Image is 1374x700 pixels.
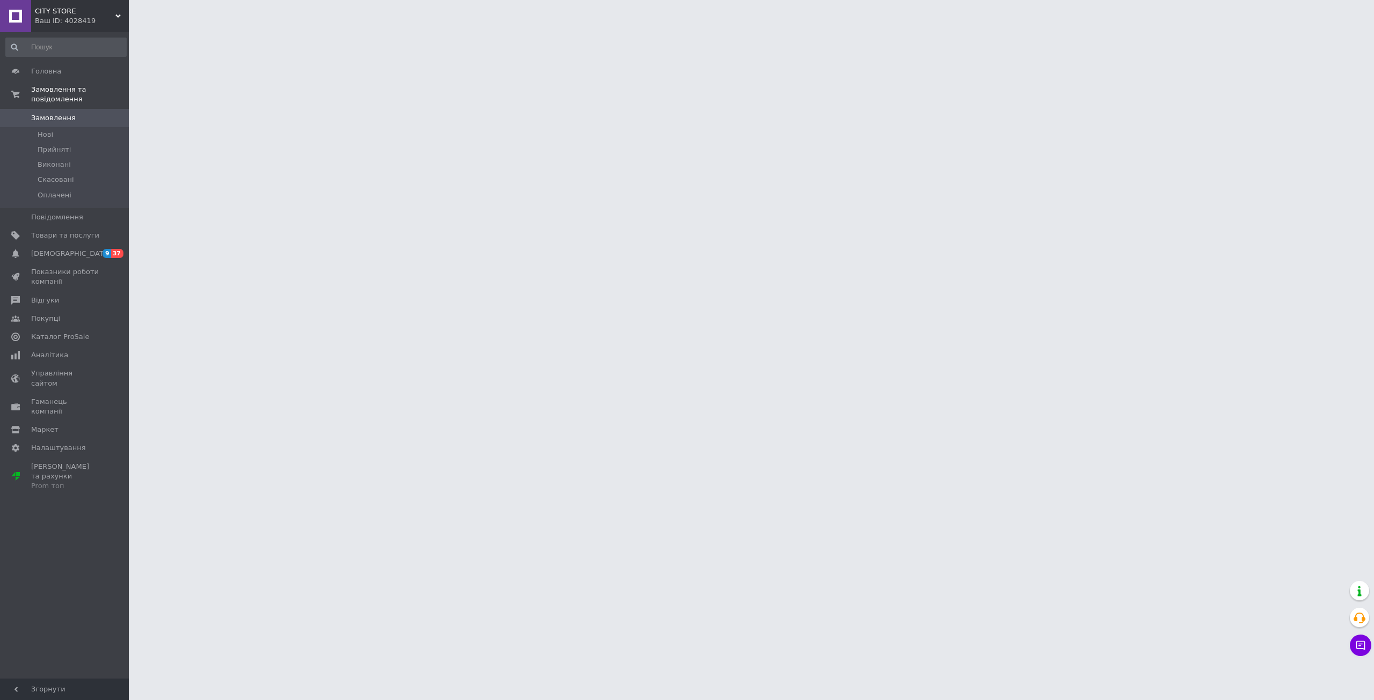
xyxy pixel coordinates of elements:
[38,175,74,185] span: Скасовані
[31,85,129,104] span: Замовлення та повідомлення
[103,249,111,258] span: 9
[31,231,99,240] span: Товари та послуги
[35,16,129,26] div: Ваш ID: 4028419
[31,350,68,360] span: Аналітика
[31,249,111,259] span: [DEMOGRAPHIC_DATA]
[38,190,71,200] span: Оплачені
[1350,635,1371,656] button: Чат з покупцем
[31,113,76,123] span: Замовлення
[31,462,99,491] span: [PERSON_NAME] та рахунки
[31,397,99,416] span: Гаманець компанії
[31,267,99,286] span: Показники роботи компанії
[31,67,61,76] span: Головна
[31,332,89,342] span: Каталог ProSale
[31,314,60,323] span: Покупці
[35,6,115,16] span: CITY STORE
[31,481,99,491] div: Prom топ
[31,425,59,434] span: Маркет
[38,130,53,139] span: Нові
[111,249,123,258] span: 37
[5,38,127,57] input: Пошук
[31,369,99,388] span: Управління сайтом
[31,212,83,222] span: Повідомлення
[38,145,71,154] span: Прийняті
[38,160,71,170] span: Виконані
[31,443,86,453] span: Налаштування
[31,296,59,305] span: Відгуки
